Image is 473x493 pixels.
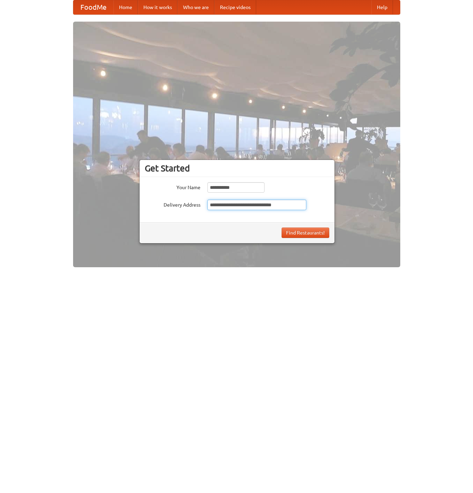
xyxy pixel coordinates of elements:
a: Help [371,0,393,14]
a: How it works [138,0,178,14]
label: Delivery Address [145,200,200,208]
a: Home [113,0,138,14]
a: FoodMe [73,0,113,14]
a: Recipe videos [214,0,256,14]
h3: Get Started [145,163,329,174]
label: Your Name [145,182,200,191]
button: Find Restaurants! [282,228,329,238]
a: Who we are [178,0,214,14]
